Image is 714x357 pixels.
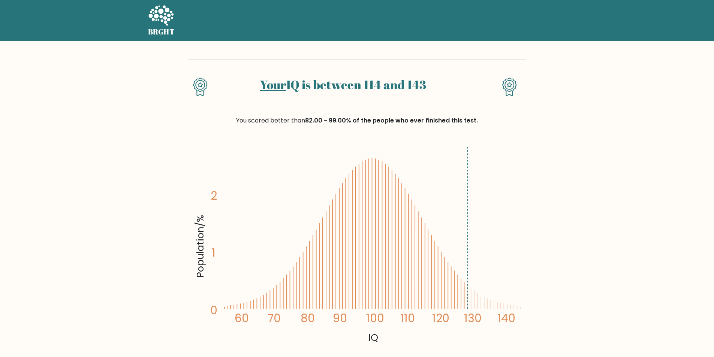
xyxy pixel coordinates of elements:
tspan: 130 [464,311,482,326]
tspan: 90 [333,311,347,326]
h5: BRGHT [148,27,175,36]
tspan: 100 [366,311,384,326]
tspan: 110 [400,311,415,326]
a: BRGHT [148,3,175,38]
tspan: Population/% [193,215,207,278]
div: You scored better than [189,116,526,125]
h1: IQ is between 114 and 143 [221,78,465,92]
tspan: 120 [432,311,449,326]
tspan: 70 [268,311,281,326]
a: Your [260,76,286,93]
span: 82.00 - 99.00% of the people who ever finished this test. [305,116,478,125]
tspan: 0 [210,303,217,318]
tspan: IQ [368,331,378,344]
tspan: 140 [497,311,515,326]
tspan: 2 [211,188,217,204]
tspan: 60 [234,311,248,326]
tspan: 1 [212,245,216,260]
tspan: 80 [300,311,314,326]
